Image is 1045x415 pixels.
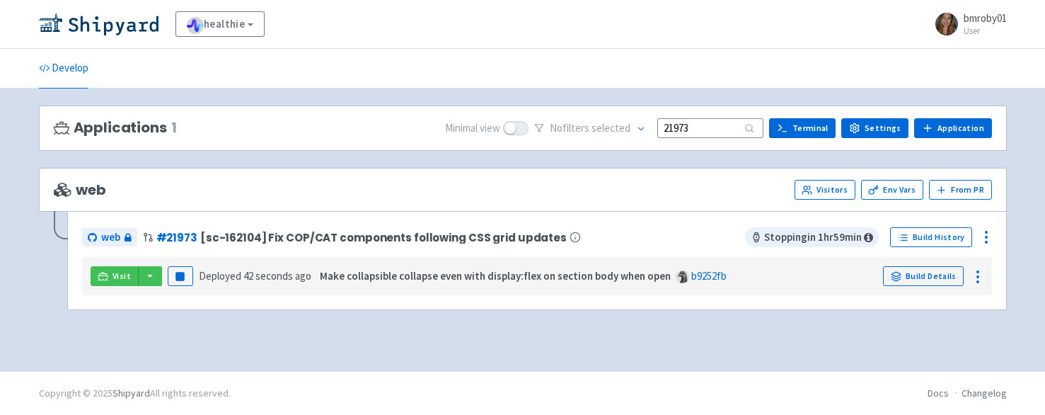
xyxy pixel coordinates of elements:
[112,271,131,282] span: Visit
[795,180,855,200] a: Visitors
[168,266,193,286] button: Pause
[112,387,150,399] a: Shipyard
[890,227,972,247] a: Build History
[861,180,923,200] a: Env Vars
[54,182,106,198] span: web
[39,49,88,89] a: Develop
[914,118,991,138] a: Application
[54,120,177,136] h3: Applications
[101,229,120,246] span: web
[156,230,197,245] a: #21973
[841,118,908,138] a: Settings
[591,121,630,135] span: selected
[929,180,992,200] button: From PR
[82,228,137,247] a: web
[964,11,1007,25] span: bmroby01
[657,118,763,137] input: Search...
[199,269,311,283] span: Deployed
[243,269,311,283] time: 42 seconds ago
[200,232,567,244] span: [sc-162104] Fix COP/CAT components following CSS grid updates
[445,120,500,137] span: Minimal view
[769,118,836,138] a: Terminal
[91,266,139,286] a: Visit
[927,13,1007,35] a: bmroby01 User
[964,26,1007,35] small: User
[745,227,879,247] span: Stopping in 1 hr 59 min
[171,120,177,136] span: 1
[691,269,727,283] a: b9252fb
[550,120,630,137] span: No filter s
[39,13,158,35] img: Shipyard logo
[175,11,265,37] a: healthie
[883,266,964,286] a: Build Details
[39,386,231,401] div: Copyright © 2025 All rights reserved.
[962,387,1007,399] a: Changelog
[928,387,949,399] a: Docs
[320,269,671,283] strong: Make collapsible collapse even with display:flex on section body when open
